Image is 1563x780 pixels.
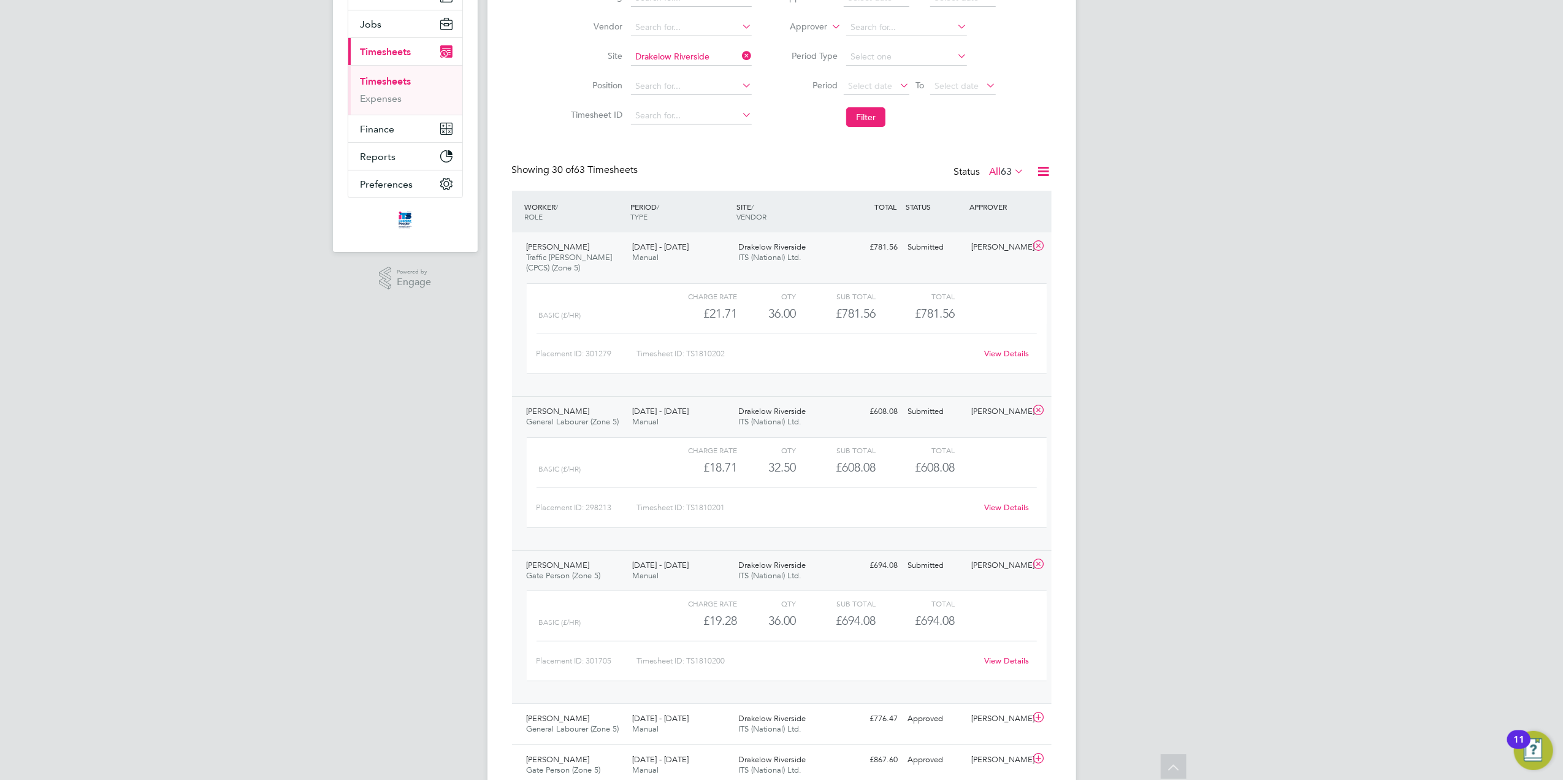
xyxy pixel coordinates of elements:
[876,289,955,304] div: Total
[631,107,752,124] input: Search for...
[846,48,967,66] input: Select one
[527,242,590,252] span: [PERSON_NAME]
[636,344,977,364] div: Timesheet ID: TS1810202
[527,724,619,734] span: General Labourer (Zone 5)
[737,289,797,304] div: QTY
[657,289,736,304] div: Charge rate
[567,50,622,61] label: Site
[537,651,636,671] div: Placement ID: 301705
[397,277,431,288] span: Engage
[361,18,382,30] span: Jobs
[512,164,641,177] div: Showing
[556,202,559,212] span: /
[657,457,736,478] div: £18.71
[537,498,636,518] div: Placement ID: 298213
[632,713,689,724] span: [DATE] - [DATE]
[631,19,752,36] input: Search for...
[632,242,689,252] span: [DATE] - [DATE]
[738,242,806,252] span: Drakelow Riverside
[361,75,411,87] a: Timesheets
[966,196,1030,218] div: APPROVER
[657,443,736,457] div: Charge rate
[379,267,431,290] a: Powered byEngage
[657,202,659,212] span: /
[984,502,1029,513] a: View Details
[1514,731,1553,770] button: Open Resource Center, 11 new notifications
[636,498,977,518] div: Timesheet ID: TS1810201
[737,443,797,457] div: QTY
[797,457,876,478] div: £608.08
[876,443,955,457] div: Total
[848,80,892,91] span: Select date
[632,724,659,734] span: Manual
[527,252,613,273] span: Traffic [PERSON_NAME] (CPCS) (Zone 5)
[846,107,885,127] button: Filter
[738,252,801,262] span: ITS (National) Ltd.
[657,304,736,324] div: £21.71
[539,465,581,473] span: Basic (£/HR)
[348,38,462,65] button: Timesheets
[567,109,622,120] label: Timesheet ID
[903,750,967,770] div: Approved
[903,556,967,576] div: Submitted
[737,457,797,478] div: 32.50
[797,596,876,611] div: Sub Total
[966,402,1030,422] div: [PERSON_NAME]
[966,556,1030,576] div: [PERSON_NAME]
[990,166,1025,178] label: All
[839,402,903,422] div: £608.08
[1001,166,1012,178] span: 63
[738,724,801,734] span: ITS (National) Ltd.
[348,10,462,37] button: Jobs
[361,178,413,190] span: Preferences
[632,406,689,416] span: [DATE] - [DATE]
[915,613,955,628] span: £694.08
[737,611,797,631] div: 36.00
[636,651,977,671] div: Timesheet ID: TS1810200
[396,210,413,230] img: itsconstruction-logo-retina.png
[397,267,431,277] span: Powered by
[737,596,797,611] div: QTY
[631,78,752,95] input: Search for...
[903,402,967,422] div: Submitted
[839,709,903,729] div: £776.47
[966,709,1030,729] div: [PERSON_NAME]
[567,80,622,91] label: Position
[657,611,736,631] div: £19.28
[527,416,619,427] span: General Labourer (Zone 5)
[782,80,838,91] label: Period
[348,143,462,170] button: Reports
[632,570,659,581] span: Manual
[657,596,736,611] div: Charge rate
[839,237,903,258] div: £781.56
[738,560,806,570] span: Drakelow Riverside
[966,750,1030,770] div: [PERSON_NAME]
[934,80,979,91] span: Select date
[552,164,638,176] span: 63 Timesheets
[632,754,689,765] span: [DATE] - [DATE]
[361,93,402,104] a: Expenses
[525,212,543,221] span: ROLE
[736,212,766,221] span: VENDOR
[361,123,395,135] span: Finance
[984,656,1029,666] a: View Details
[631,48,752,66] input: Search for...
[348,115,462,142] button: Finance
[903,709,967,729] div: Approved
[903,196,967,218] div: STATUS
[361,151,396,162] span: Reports
[738,713,806,724] span: Drakelow Riverside
[737,304,797,324] div: 36.00
[966,237,1030,258] div: [PERSON_NAME]
[632,560,689,570] span: [DATE] - [DATE]
[627,196,733,227] div: PERIOD
[1513,740,1524,755] div: 11
[567,21,622,32] label: Vendor
[361,46,411,58] span: Timesheets
[751,202,754,212] span: /
[846,19,967,36] input: Search for...
[632,765,659,775] span: Manual
[527,754,590,765] span: [PERSON_NAME]
[782,50,838,61] label: Period Type
[738,406,806,416] span: Drakelow Riverside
